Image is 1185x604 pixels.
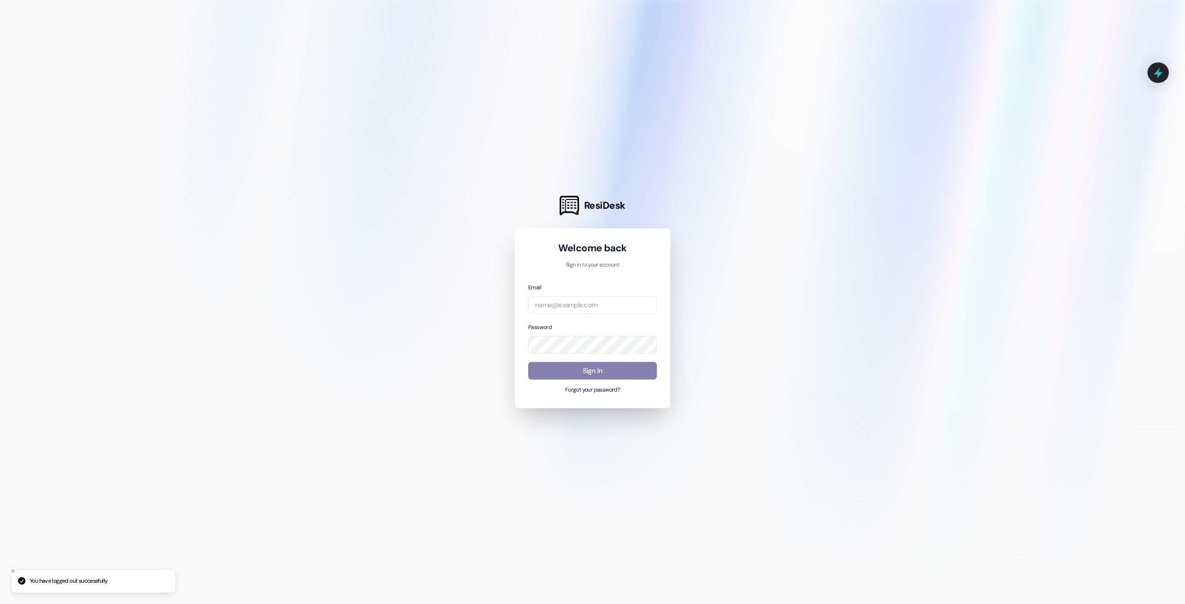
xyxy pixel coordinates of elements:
[528,362,657,380] button: Sign In
[560,196,579,215] img: ResiDesk Logo
[584,199,625,212] span: ResiDesk
[528,324,552,331] label: Password
[528,386,657,394] button: Forgot your password?
[528,284,541,291] label: Email
[30,577,107,585] p: You have logged out successfully
[8,567,18,576] button: Close toast
[528,261,657,269] p: Sign in to your account
[528,242,657,255] h1: Welcome back
[528,296,657,314] input: name@example.com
